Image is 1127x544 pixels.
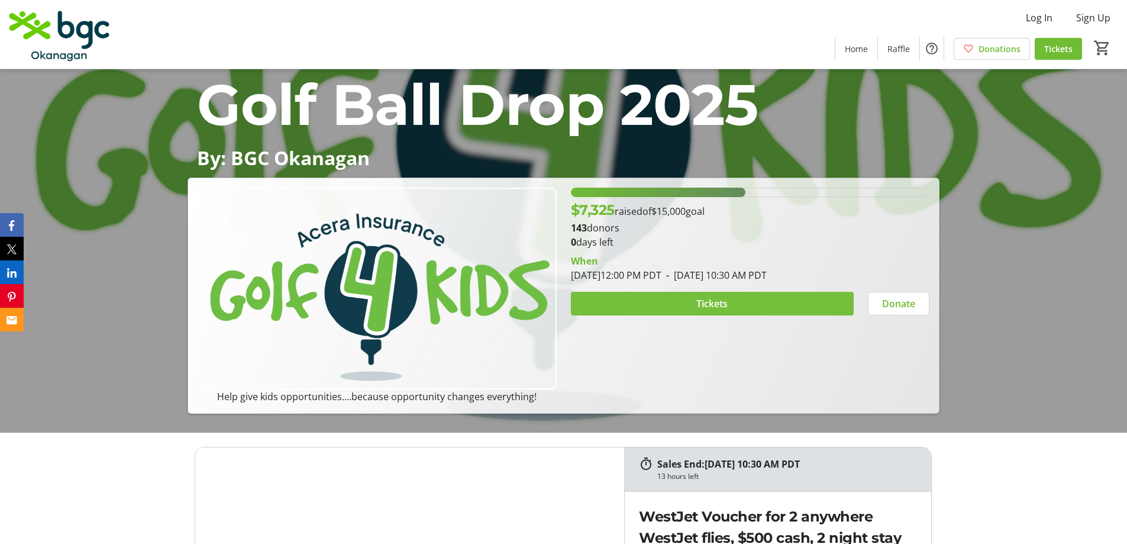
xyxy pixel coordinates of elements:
div: 48.833333333333336% of fundraising goal reached [571,188,929,197]
p: donors [571,221,929,235]
a: Home [835,38,877,60]
img: Campaign CTA Media Photo [198,188,556,390]
p: days left [571,235,929,249]
p: raised of goal [571,199,705,221]
span: Sales End: [657,458,705,471]
button: Sign Up [1067,8,1120,27]
span: [DATE] 10:30 AM PDT [705,458,800,471]
button: Log In [1016,8,1062,27]
span: $7,325 [571,201,615,218]
span: Tickets [1044,43,1073,55]
span: [DATE] 10:30 AM PDT [661,269,767,282]
div: When [571,254,598,268]
button: Tickets [571,292,854,316]
span: Home [845,43,868,55]
p: Help give kids opportunities....because opportunity changes everything! [198,390,556,404]
span: Raffle [887,43,910,55]
a: Donations [954,38,1030,60]
a: Tickets [1035,38,1082,60]
span: - [661,269,674,282]
span: Donations [979,43,1021,55]
span: Sign Up [1076,11,1110,25]
span: $15,000 [651,205,686,218]
button: Help [920,37,944,60]
span: [DATE] 12:00 PM PDT [571,269,661,282]
a: Raffle [878,38,919,60]
span: Log In [1026,11,1052,25]
span: Tickets [696,297,728,311]
div: 13 hours left [657,471,699,482]
span: Golf Ball Drop 2025 [197,70,758,139]
span: 0 [571,236,576,249]
button: Donate [868,292,929,316]
p: By: BGC Okanagan [197,147,929,168]
b: 143 [571,221,587,234]
img: BGC Okanagan's Logo [7,5,112,64]
span: Donate [882,297,915,311]
button: Cart [1092,37,1113,59]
